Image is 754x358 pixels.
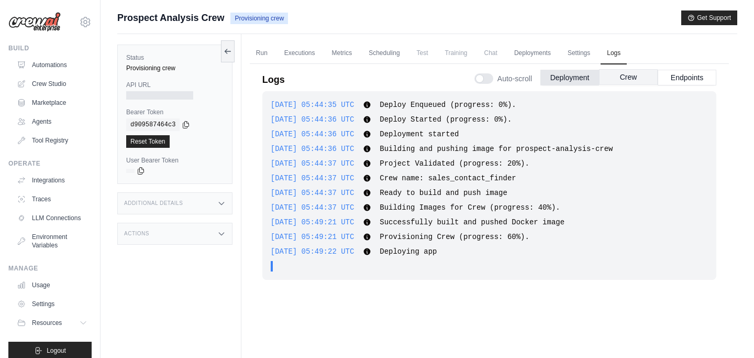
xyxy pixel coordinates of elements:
img: Logo [8,12,61,32]
a: LLM Connections [13,210,92,226]
span: [DATE] 05:44:36 UTC [271,130,354,138]
div: Operate [8,159,92,168]
a: Scheduling [362,42,406,64]
span: Logout [47,346,66,355]
a: Automations [13,57,92,73]
span: Deployment started [380,130,459,138]
div: Widget chat [702,308,754,358]
button: Deployment [540,70,599,85]
span: Project Validated (progress: 20%). [380,159,529,168]
a: Deployments [508,42,557,64]
span: Crew name: sales_contact_finder [380,174,516,182]
div: Manage [8,264,92,273]
a: Settings [561,42,596,64]
span: Resources [32,319,62,327]
span: [DATE] 05:44:35 UTC [271,101,354,109]
label: Status [126,53,224,62]
p: Logs [262,72,285,87]
button: Resources [13,314,92,331]
span: Building Images for Crew (progress: 40%). [380,203,560,212]
h3: Additional Details [124,200,183,207]
code: d909587464c3 [126,118,180,131]
iframe: Chat Widget [702,308,754,358]
a: Crew Studio [13,75,92,92]
span: [DATE] 05:44:37 UTC [271,189,354,197]
a: Executions [278,42,321,64]
span: Ready to build and push image [380,189,507,197]
label: API URL [126,81,224,89]
div: Provisioning crew [126,64,224,72]
span: [DATE] 05:44:36 UTC [271,145,354,153]
span: [DATE] 05:49:22 UTC [271,247,354,256]
a: Settings [13,296,92,312]
h3: Actions [124,231,149,237]
button: Endpoints [658,70,716,85]
button: Get Support [681,10,737,25]
a: Environment Variables [13,229,92,254]
span: Deploy Enqueued (progress: 0%). [380,101,516,109]
span: . [281,261,285,272]
a: Marketplace [13,94,92,111]
span: Deploy Started (progress: 0%). [380,115,512,124]
span: Auto-scroll [497,73,532,84]
a: Agents [13,113,92,130]
span: Provisioning Crew (progress: 60%). [380,233,529,241]
a: Run [250,42,274,64]
a: Traces [13,191,92,208]
span: Provisioning crew [230,13,288,24]
span: Training is not available until the deployment is complete [439,42,474,63]
span: [DATE] 05:49:21 UTC [271,218,354,226]
span: Chat is not available until the deployment is complete [478,42,504,63]
label: User Bearer Token [126,156,224,165]
span: Building and pushing image for prospect-analysis-crew [380,145,613,153]
span: Deploying app [380,247,437,256]
span: [DATE] 05:44:36 UTC [271,115,354,124]
span: [DATE] 05:44:37 UTC [271,174,354,182]
a: Tool Registry [13,132,92,149]
a: Usage [13,277,92,294]
span: Successfully built and pushed Docker image [380,218,564,226]
span: Test [411,42,435,63]
a: Integrations [13,172,92,189]
a: Logs [601,42,627,64]
a: Reset Token [126,135,170,148]
span: Prospect Analysis Crew [117,10,224,25]
span: [DATE] 05:49:21 UTC [271,233,354,241]
span: [DATE] 05:44:37 UTC [271,203,354,212]
a: Metrics [326,42,359,64]
label: Bearer Token [126,108,224,116]
button: Crew [599,69,658,85]
div: Build [8,44,92,52]
span: [DATE] 05:44:37 UTC [271,159,354,168]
